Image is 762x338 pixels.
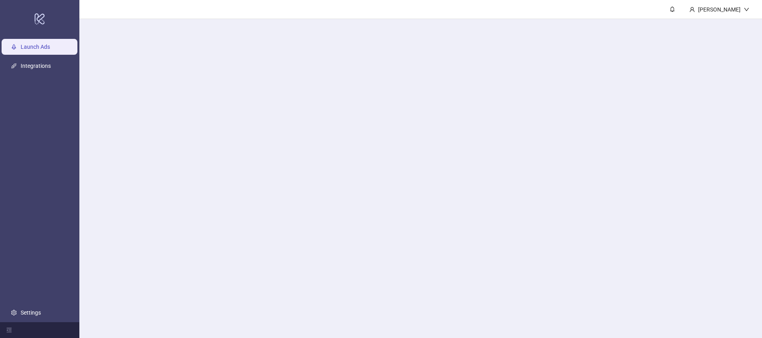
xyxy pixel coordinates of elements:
[689,7,695,12] span: user
[744,7,749,12] span: down
[21,309,41,316] a: Settings
[21,63,51,69] a: Integrations
[21,44,50,50] a: Launch Ads
[695,5,744,14] div: [PERSON_NAME]
[670,6,675,12] span: bell
[6,327,12,333] span: menu-fold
